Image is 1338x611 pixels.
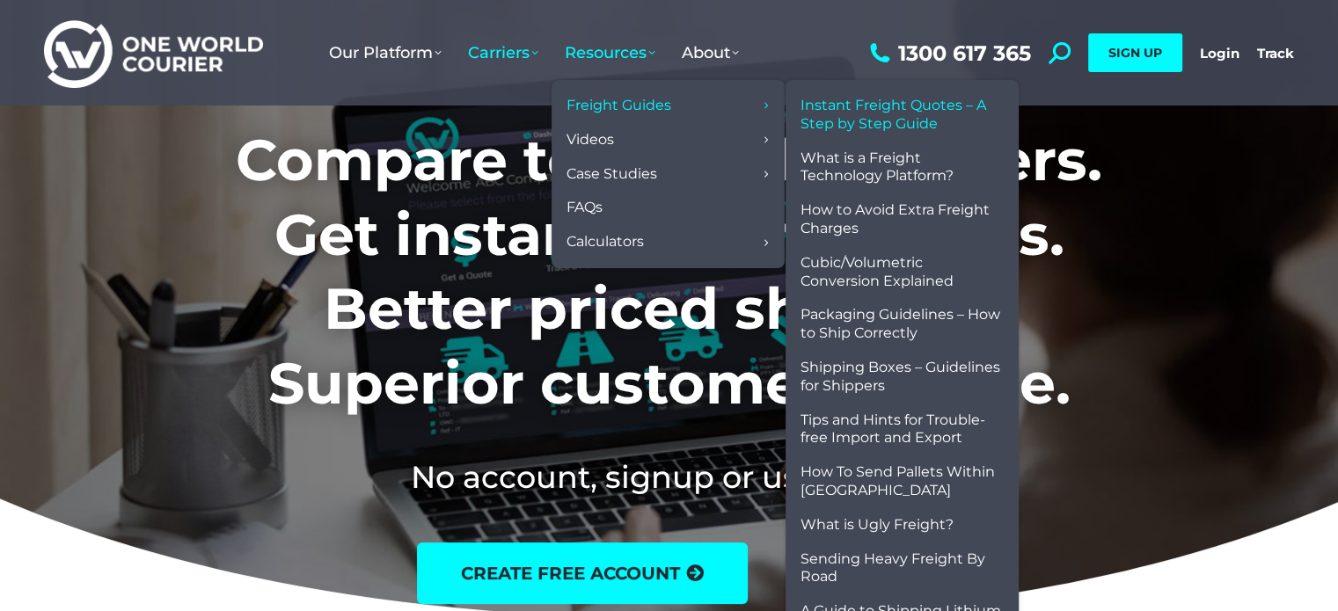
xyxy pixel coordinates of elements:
span: How to Avoid Extra Freight Charges [801,201,1004,238]
span: FAQs [567,199,603,217]
span: Shipping Boxes – Guidelines for Shippers [801,359,1004,396]
a: What is a Freight Technology Platform? [794,142,1010,194]
h2: No account, signup or usage fees [120,455,1218,498]
span: Carriers [468,43,538,62]
a: 1300 617 365 [866,42,1031,64]
a: Videos [560,123,776,157]
span: About [682,43,739,62]
span: Resources [565,43,655,62]
span: What is a Freight Technology Platform? [801,149,1004,186]
a: Track [1257,45,1294,62]
a: Resources [552,25,669,80]
span: Packaging Guidelines – How to Ship Correctly [801,306,1004,343]
a: How To Send Pallets Within [GEOGRAPHIC_DATA] [794,455,1010,508]
a: Cubic/Volumetric Conversion Explained [794,246,1010,299]
a: How to Avoid Extra Freight Charges [794,193,1010,246]
a: SIGN UP [1088,33,1182,72]
a: FAQs [560,191,776,225]
span: Our Platform [329,43,442,62]
img: One World Courier [44,18,263,89]
a: Case Studies [560,157,776,192]
span: Videos [567,131,614,149]
span: Calculators [567,233,644,251]
a: Tips and Hints for Trouble-free Import and Export [794,404,1010,456]
span: Sending Heavy Freight By Road [801,550,1004,587]
span: Tips and Hints for Trouble-free Import and Export [801,411,1004,448]
a: Our Platform [316,25,455,80]
h1: Compare top freight carriers. Get instant freight quotes. Better priced shipping. Superior custom... [120,123,1218,420]
a: About [669,25,752,80]
a: create free account [417,542,748,604]
span: Instant Freight Quotes – A Step by Step Guide [801,97,1004,134]
span: SIGN UP [1108,45,1162,61]
span: What is Ugly Freight? [801,516,954,535]
a: Login [1200,45,1239,62]
a: Shipping Boxes – Guidelines for Shippers [794,351,1010,404]
a: Packaging Guidelines – How to Ship Correctly [794,298,1010,351]
a: Carriers [455,25,552,80]
a: Instant Freight Quotes – A Step by Step Guide [794,89,1010,142]
a: Freight Guides [560,89,776,123]
span: Case Studies [567,165,657,184]
a: What is Ugly Freight? [794,508,1010,542]
a: Sending Heavy Freight By Road [794,542,1010,595]
span: Cubic/Volumetric Conversion Explained [801,254,1004,291]
a: Calculators [560,225,776,259]
span: How To Send Pallets Within [GEOGRAPHIC_DATA] [801,463,1004,500]
span: Freight Guides [567,97,671,115]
